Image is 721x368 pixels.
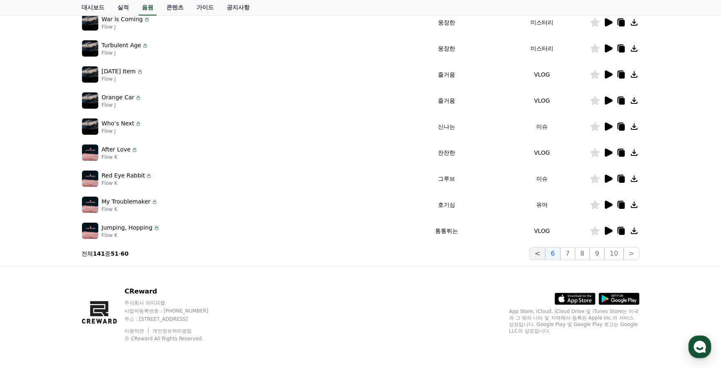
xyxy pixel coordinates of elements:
img: music [82,145,98,161]
td: 즐거움 [399,88,494,114]
button: 6 [545,247,560,260]
img: music [82,197,98,213]
p: Flow J [102,76,143,82]
a: 설정 [105,258,157,278]
td: 잔잔한 [399,140,494,166]
p: Jumping, Hopping [102,223,153,232]
p: Orange Car [102,93,134,102]
p: Flow K [102,180,152,186]
td: VLOG [494,140,590,166]
strong: 141 [93,250,105,257]
button: 10 [604,247,623,260]
td: 그루브 [399,166,494,192]
button: 9 [590,247,604,260]
p: Turbulent Age [102,41,141,50]
p: 주식회사 와이피랩 [124,300,224,306]
td: 즐거움 [399,61,494,88]
button: 8 [575,247,590,260]
p: © CReward All Rights Reserved. [124,335,224,342]
p: Flow K [102,154,138,160]
td: 웅장한 [399,9,494,35]
td: 호기심 [399,192,494,218]
td: 이슈 [494,166,590,192]
p: Who’s Next [102,119,134,128]
p: Flow K [102,232,160,239]
button: 7 [560,247,575,260]
strong: 60 [121,250,128,257]
p: Flow J [102,50,148,56]
span: 홈 [26,270,31,277]
td: 미스터리 [494,9,590,35]
p: Red Eye Rabbit [102,171,145,180]
img: music [82,223,98,239]
td: 유머 [494,192,590,218]
img: music [82,171,98,187]
img: music [82,14,98,31]
td: VLOG [494,61,590,88]
img: music [82,66,98,83]
td: VLOG [494,218,590,244]
p: War is Coming [102,15,143,24]
td: 신나는 [399,114,494,140]
button: < [529,247,545,260]
p: 전체 중 - [82,250,128,258]
a: 홈 [2,258,54,278]
td: VLOG [494,88,590,114]
strong: 51 [111,250,118,257]
p: Flow J [102,24,150,30]
img: music [82,118,98,135]
img: music [82,40,98,57]
a: 개인정보처리방침 [153,328,192,334]
p: After Love [102,145,130,154]
td: 웅장한 [399,35,494,61]
a: 이용약관 [124,328,150,334]
img: music [82,92,98,109]
span: 설정 [126,270,136,277]
button: > [624,247,639,260]
p: [DATE] Item [102,67,136,76]
p: App Store, iCloud, iCloud Drive 및 iTunes Store는 미국과 그 밖의 나라 및 지역에서 등록된 Apple Inc.의 서비스 상표입니다. Goo... [509,308,639,334]
p: My Troublemaker [102,197,150,206]
p: 주소 : [STREET_ADDRESS] [124,316,224,322]
p: CReward [124,287,224,296]
span: 대화 [75,271,84,277]
td: 이슈 [494,114,590,140]
p: 사업자등록번호 : [PHONE_NUMBER] [124,308,224,314]
p: Flow J [102,128,142,134]
p: Flow K [102,206,158,212]
a: 대화 [54,258,105,278]
td: 미스터리 [494,35,590,61]
p: Flow J [102,102,142,108]
td: 통통튀는 [399,218,494,244]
